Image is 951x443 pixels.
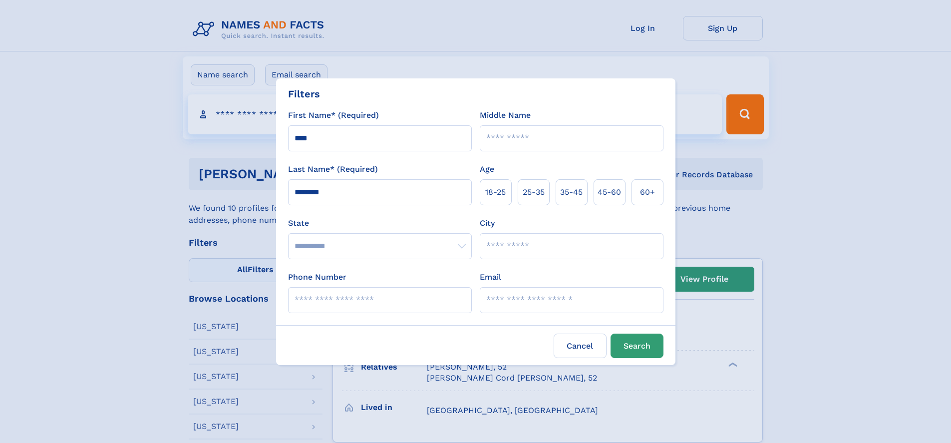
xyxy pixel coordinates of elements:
[480,163,494,175] label: Age
[611,334,663,358] button: Search
[288,109,379,121] label: First Name* (Required)
[480,271,501,283] label: Email
[288,163,378,175] label: Last Name* (Required)
[485,186,506,198] span: 18‑25
[480,217,495,229] label: City
[554,334,607,358] label: Cancel
[288,271,346,283] label: Phone Number
[480,109,531,121] label: Middle Name
[523,186,545,198] span: 25‑35
[288,217,472,229] label: State
[288,86,320,101] div: Filters
[598,186,621,198] span: 45‑60
[640,186,655,198] span: 60+
[560,186,583,198] span: 35‑45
